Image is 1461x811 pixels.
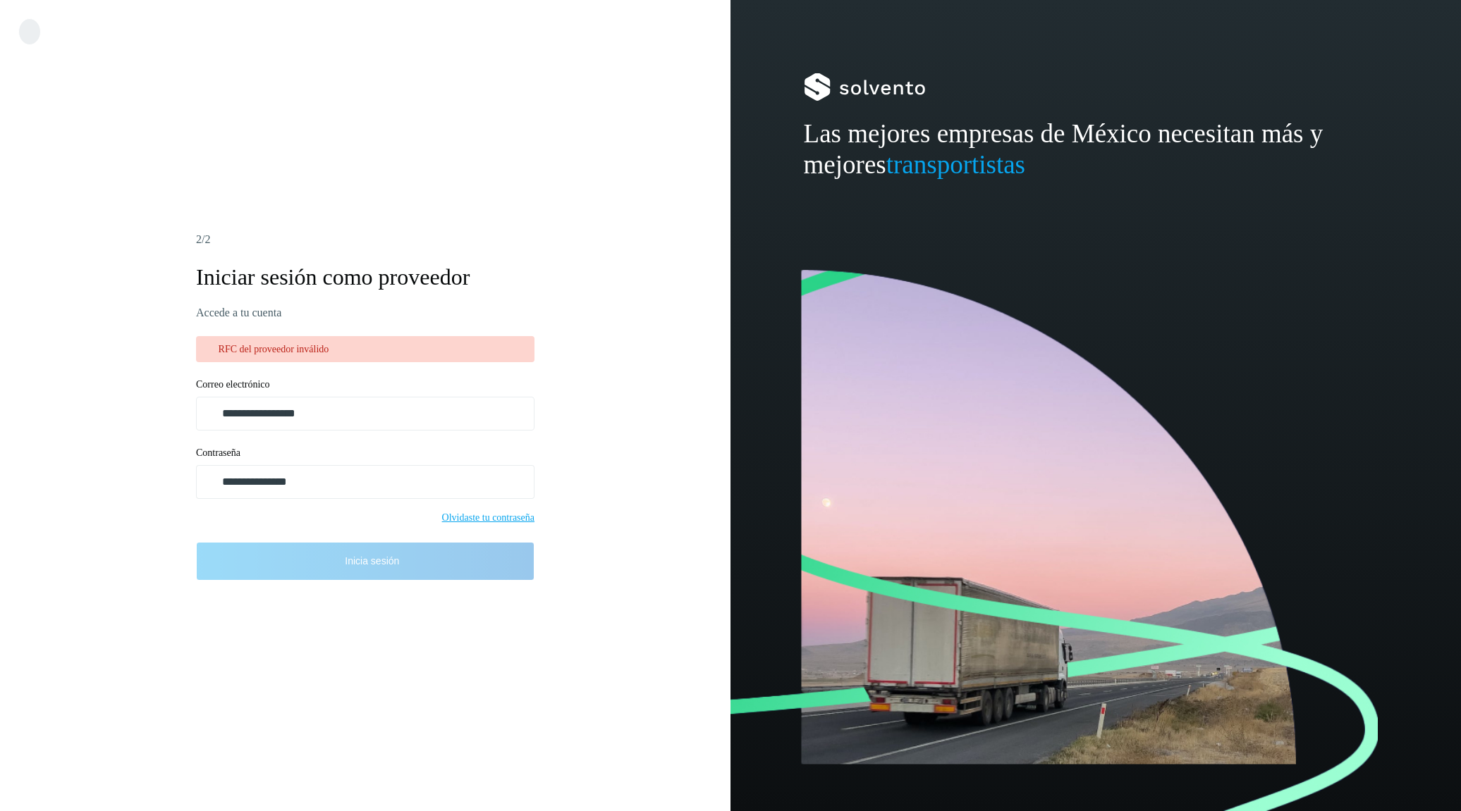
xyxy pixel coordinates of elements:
[196,264,534,290] h1: Iniciar sesión como proveedor
[347,556,407,566] span: Inicia sesión
[196,379,534,391] label: Correo electrónico
[196,233,202,246] span: 2
[196,542,534,581] button: Inicia sesión
[228,342,498,357] div: RFC del proveedor inválido
[984,149,1154,180] span: transportistas
[196,306,534,319] h3: Accede a tu cuenta
[804,118,1388,181] h2: Las mejores empresas de México necesitan más y mejores
[418,510,534,525] a: Olvidaste tu contraseña
[196,447,534,459] label: Contraseña
[196,231,534,248] div: /2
